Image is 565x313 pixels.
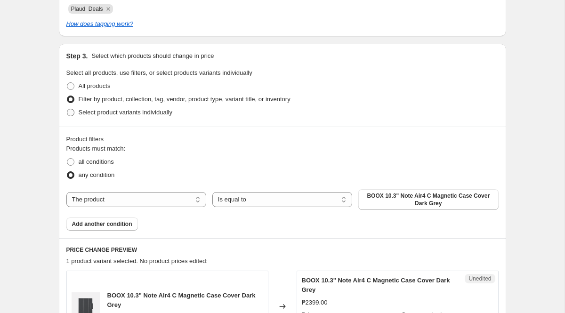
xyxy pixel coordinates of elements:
span: BOOX 10.3" Note Air4 C Magnetic Case Cover Dark Grey [302,277,450,293]
span: All products [79,82,111,89]
span: Select all products, use filters, or select products variants individually [66,69,252,76]
h6: PRICE CHANGE PREVIEW [66,246,499,254]
span: 1 product variant selected. No product prices edited: [66,257,208,265]
h2: Step 3. [66,51,88,61]
span: Select product variants individually [79,109,172,116]
span: BOOX 10.3" Note Air4 C Magnetic Case Cover Dark Grey [364,192,492,207]
span: Products must match: [66,145,126,152]
span: Plaud_Deals [71,6,103,12]
span: BOOX 10.3" Note Air4 C Magnetic Case Cover Dark Grey [107,292,256,308]
a: How does tagging work? [66,20,133,27]
button: Remove Plaud_Deals [104,5,113,13]
span: all conditions [79,158,114,165]
div: Product filters [66,135,499,144]
span: any condition [79,171,115,178]
span: Filter by product, collection, tag, vendor, product type, variant title, or inventory [79,96,291,103]
span: Unedited [468,275,491,282]
p: Select which products should change in price [91,51,214,61]
button: Add another condition [66,217,138,231]
span: Add another condition [72,220,132,228]
button: BOOX 10.3" Note Air4 C Magnetic Case Cover Dark Grey [358,189,498,210]
div: ₱2399.00 [302,298,328,307]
